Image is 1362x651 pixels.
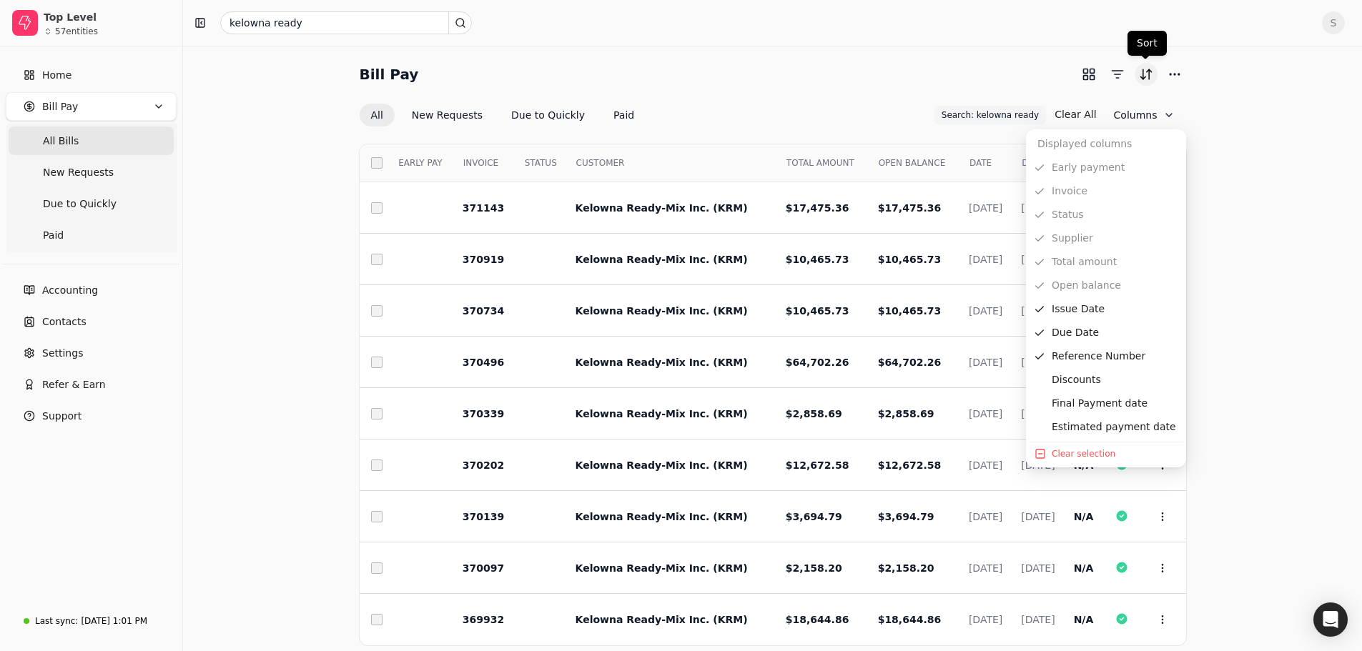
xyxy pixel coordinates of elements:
span: 370139 [463,511,504,522]
div: 57 entities [55,27,98,36]
div: Open Intercom Messenger [1313,602,1348,637]
span: $12,672.58 [878,459,942,471]
span: 370339 [463,408,504,419]
span: Home [42,68,71,83]
h2: Bill Pay [360,63,419,86]
span: $2,858.69 [878,408,934,419]
span: $18,644.86 [878,614,942,625]
span: Kelowna Ready-Mix Inc. (KRM) [576,202,748,214]
button: Show all columns [1029,445,1183,462]
span: OPEN BALANCE [879,156,946,169]
span: Refer & Earn [42,377,106,392]
button: Search: kelowna ready [934,106,1046,124]
span: 370097 [463,562,504,574]
span: Support [42,409,82,424]
a: Last sync:[DATE] 1:01 PM [6,608,177,634]
span: $10,465.73 [786,254,849,265]
div: Discounts [1029,368,1183,392]
button: More [1163,63,1186,86]
span: N/A [1074,562,1094,574]
span: Kelowna Ready-Mix Inc. (KRM) [576,357,748,368]
div: Invoice filter options [360,104,646,126]
span: $10,465.73 [878,254,942,265]
div: Displayed columns [1029,132,1183,156]
span: [DATE] [969,305,1002,317]
span: [DATE] [969,511,1002,522]
span: [DATE] [1021,408,1055,419]
span: INVOICE [463,156,498,169]
span: $18,644.86 [786,614,849,625]
span: N/A [1074,511,1094,522]
span: Contacts [42,314,87,329]
span: 370202 [463,459,504,471]
span: STATUS [525,156,557,169]
span: $2,158.20 [878,562,934,574]
span: [DATE] [1021,562,1055,574]
a: Home [6,61,177,89]
span: DUE [1022,156,1040,169]
span: $3,694.79 [786,511,842,522]
div: Estimated payment date [1029,415,1183,439]
span: EARLY PAY [398,156,442,169]
a: New Requests [9,158,174,187]
span: $64,702.26 [786,357,849,368]
span: 369932 [463,614,504,625]
div: Mandatory columns [1029,156,1183,297]
span: Accounting [42,283,98,298]
span: Kelowna Ready-Mix Inc. (KRM) [576,254,748,265]
button: Clear All [1055,103,1096,126]
input: Search [220,11,472,34]
span: 370734 [463,305,504,317]
span: TOTAL AMOUNT [786,156,854,169]
span: N/A [1074,459,1094,471]
button: Paid [602,104,646,126]
span: $12,672.58 [786,459,849,471]
span: $17,475.36 [786,202,849,214]
span: DATE [969,156,992,169]
span: [DATE] [969,614,1002,625]
a: All Bills [9,126,174,155]
div: Column options [1029,156,1183,439]
span: $2,858.69 [786,408,842,419]
span: $2,158.20 [786,562,842,574]
div: Top Level [44,10,170,24]
span: [DATE] [1021,614,1055,625]
span: [DATE] [1021,254,1055,265]
button: Column visibility settings [1102,104,1186,126]
span: Kelowna Ready-Mix Inc. (KRM) [576,511,748,522]
div: Due Date [1029,321,1183,344]
span: [DATE] [969,459,1002,471]
span: Paid [43,228,64,243]
span: $17,475.36 [878,202,942,214]
button: Sort [1135,63,1158,86]
span: 370496 [463,357,504,368]
button: Support [6,402,177,430]
span: Bill Pay [42,99,78,114]
span: [DATE] [1021,511,1055,522]
span: [DATE] [969,408,1002,419]
span: [DATE] [969,357,1002,368]
span: Kelowna Ready-Mix Inc. (KRM) [576,562,748,574]
button: Bill Pay [6,92,177,121]
span: $10,465.73 [878,305,942,317]
button: S [1322,11,1345,34]
span: Kelowna Ready-Mix Inc. (KRM) [576,305,748,317]
span: 371143 [463,202,504,214]
div: Issue Date [1029,297,1183,321]
a: Accounting [6,276,177,304]
span: [DATE] [969,202,1002,214]
a: Settings [6,339,177,367]
span: $3,694.79 [878,511,934,522]
span: Due to Quickly [43,197,117,212]
span: Kelowna Ready-Mix Inc. (KRM) [576,459,748,471]
span: [DATE] [969,562,1002,574]
span: Kelowna Ready-Mix Inc. (KRM) [576,408,748,419]
div: Final Payment date [1029,392,1183,415]
button: All [360,104,395,126]
span: [DATE] [1021,459,1055,471]
div: Sort [1127,31,1167,56]
button: Refer & Earn [6,370,177,399]
span: [DATE] [969,254,1002,265]
span: Kelowna Ready-Mix Inc. (KRM) [576,614,748,625]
